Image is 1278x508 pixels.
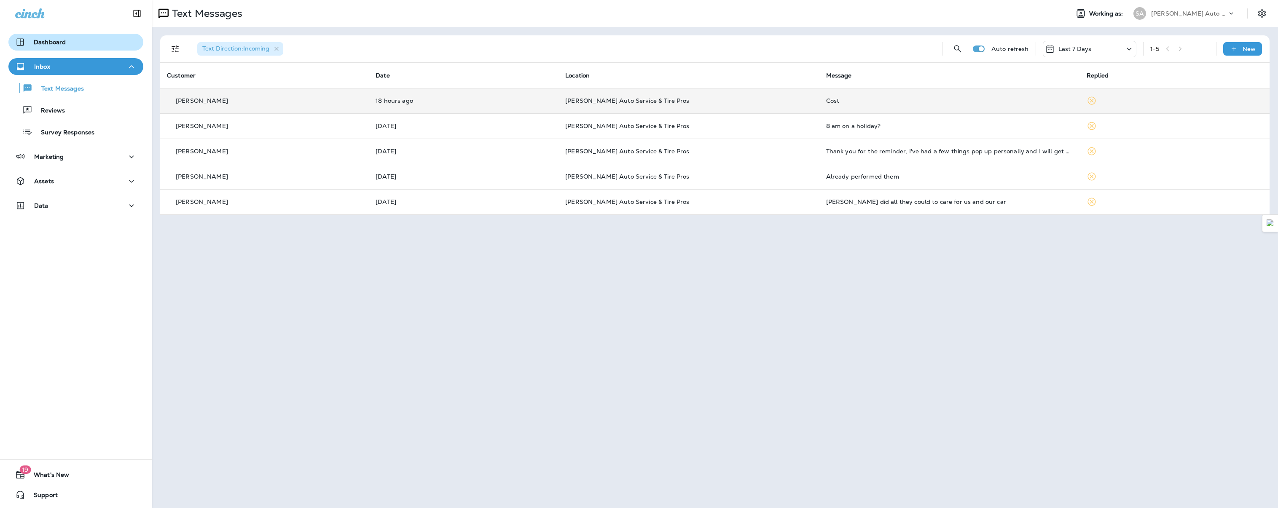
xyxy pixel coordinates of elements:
[34,39,66,45] p: Dashboard
[376,173,552,180] p: Aug 29, 2025 10:08 AM
[19,465,31,474] span: 19
[1150,45,1159,52] div: 1 - 5
[826,123,1073,129] div: 8 am on a holiday?
[8,466,143,483] button: 19What's New
[8,173,143,190] button: Assets
[565,122,689,130] span: [PERSON_NAME] Auto Service & Tire Pros
[1267,219,1274,227] img: Detect Auto
[25,471,69,481] span: What's New
[565,147,689,155] span: [PERSON_NAME] Auto Service & Tire Pros
[8,487,143,503] button: Support
[826,72,852,79] span: Message
[826,148,1073,155] div: Thank you for the reminder, I've had a few things pop up personally and I will get back to you so...
[176,198,228,205] p: [PERSON_NAME]
[826,97,1073,104] div: Cost
[8,58,143,75] button: Inbox
[565,72,590,79] span: Location
[1254,6,1270,21] button: Settings
[202,45,269,52] span: Text Direction : Incoming
[176,123,228,129] p: [PERSON_NAME]
[376,148,552,155] p: Aug 29, 2025 10:23 AM
[167,72,196,79] span: Customer
[34,202,48,209] p: Data
[34,178,54,184] p: Assets
[1089,10,1125,17] span: Working as:
[949,40,966,57] button: Search Messages
[1243,45,1256,52] p: New
[8,197,143,214] button: Data
[34,153,64,160] p: Marketing
[197,42,283,56] div: Text Direction:Incoming
[1133,7,1146,20] div: SA
[8,148,143,165] button: Marketing
[169,7,242,20] p: Text Messages
[8,123,143,141] button: Survey Responses
[176,148,228,155] p: [PERSON_NAME]
[8,34,143,51] button: Dashboard
[176,173,228,180] p: [PERSON_NAME]
[991,45,1029,52] p: Auto refresh
[565,97,689,104] span: [PERSON_NAME] Auto Service & Tire Pros
[376,97,552,104] p: Sep 2, 2025 04:11 PM
[25,492,58,502] span: Support
[34,63,50,70] p: Inbox
[33,85,84,93] p: Text Messages
[8,79,143,97] button: Text Messages
[32,129,94,137] p: Survey Responses
[826,198,1073,205] div: Sullivan's did all they could to care for us and our car
[376,123,552,129] p: Sep 1, 2025 09:16 AM
[176,97,228,104] p: [PERSON_NAME]
[826,173,1073,180] div: Already performed them
[125,5,149,22] button: Collapse Sidebar
[1151,10,1227,17] p: [PERSON_NAME] Auto Service & Tire Pros
[376,72,390,79] span: Date
[1087,72,1109,79] span: Replied
[565,198,689,206] span: [PERSON_NAME] Auto Service & Tire Pros
[1058,45,1092,52] p: Last 7 Days
[565,173,689,180] span: [PERSON_NAME] Auto Service & Tire Pros
[376,198,552,205] p: Aug 28, 2025 04:41 PM
[8,101,143,119] button: Reviews
[32,107,65,115] p: Reviews
[167,40,184,57] button: Filters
